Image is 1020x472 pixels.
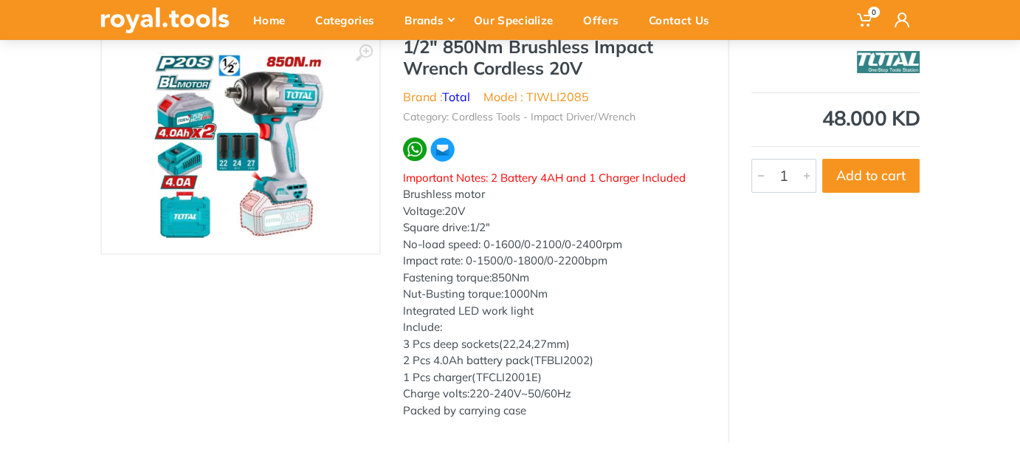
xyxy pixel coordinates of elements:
[305,4,394,35] div: Categories
[403,170,706,420] div: Brushless motor Voltage:20V Square drive:1/2" No-load speed: 0-1600/0-2100/0-2400rpm Impact rate:...
[403,171,686,185] span: Important Notes: 2 Battery 4AH and 1 Charger Included
[442,89,470,104] a: Total
[430,137,455,163] img: ma.webp
[403,36,706,79] h1: 1/2" 850Nm Brushless Impact Wrench Cordless 20V
[403,137,427,161] img: wa.webp
[148,52,334,239] img: Royal Tools - 1/2
[464,4,573,35] div: Our Specialize
[394,4,464,35] div: Brands
[822,159,920,193] button: Add to cart
[403,109,635,125] li: Category: Cordless Tools - Impact Driver/Wrench
[868,7,880,18] span: 0
[857,44,920,81] img: Total
[403,88,470,106] li: Brand :
[573,4,638,35] div: Offers
[243,4,305,35] div: Home
[483,88,589,106] li: Model : TIWLI2085
[751,108,920,129] div: 48.000 KD
[638,4,729,35] div: Contact Us
[100,7,230,33] img: royal.tools Logo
